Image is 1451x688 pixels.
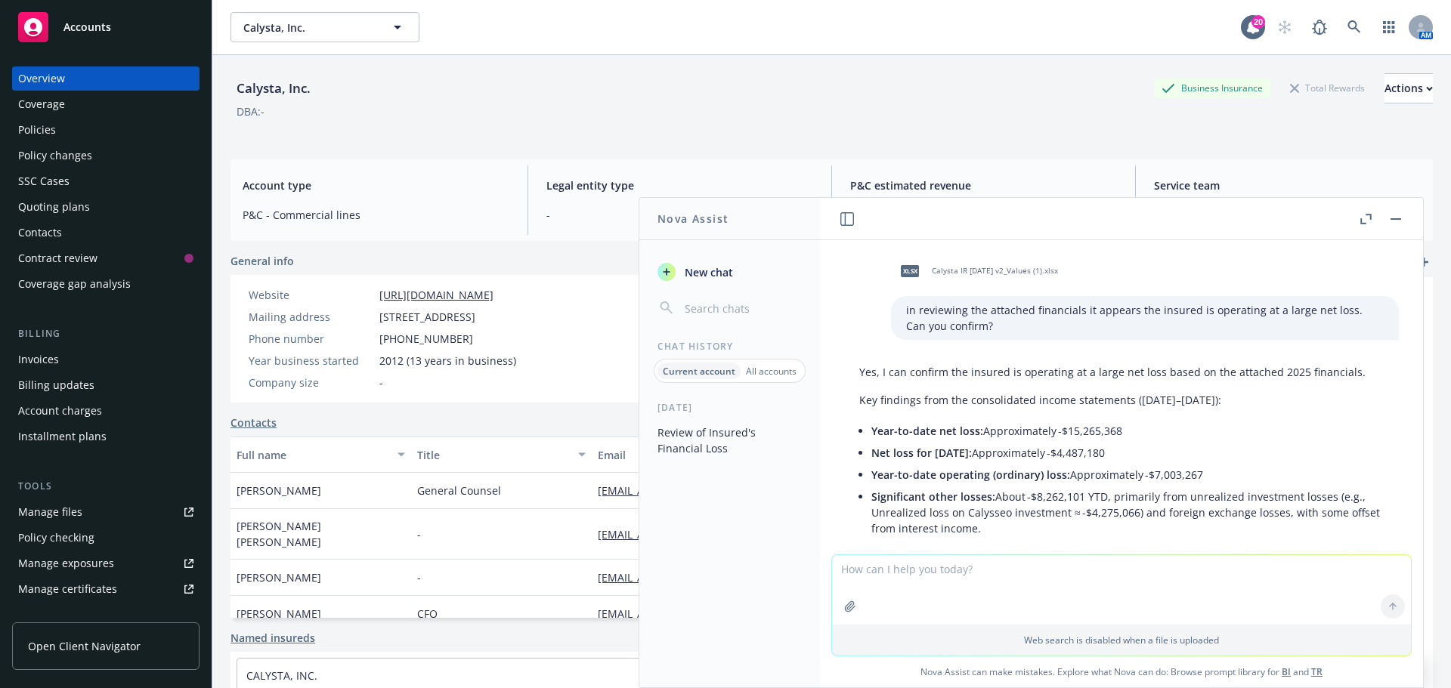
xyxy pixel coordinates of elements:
span: - [546,207,813,223]
div: Installment plans [18,424,107,449]
p: Current account [663,365,735,378]
span: Year-to-date net loss: [871,424,983,438]
span: Manage exposures [12,551,200,575]
p: Web search is disabled when a file is uploaded [841,634,1402,646]
div: Title [417,447,569,463]
a: Policy changes [12,143,200,168]
span: [PERSON_NAME] [PERSON_NAME] [237,518,405,550]
div: DBA: - [237,103,265,119]
span: General Counsel [417,483,501,498]
div: Company size [249,375,373,390]
a: [EMAIL_ADDRESS][DOMAIN_NAME] [598,527,787,541]
span: Legal entity type [546,177,813,193]
div: Quoting plans [18,195,90,219]
div: Overview [18,66,65,91]
a: Named insureds [230,630,315,646]
span: [STREET_ADDRESS] [379,309,475,325]
span: [PHONE_NUMBER] [379,331,473,347]
div: Invoices [18,347,59,372]
span: - [379,375,383,390]
div: Policies [18,118,56,142]
div: Manage claims [18,603,94,627]
a: Coverage gap analysis [12,272,200,296]
div: Phone number [249,331,373,347]
button: Calysta, Inc. [230,12,419,42]
a: Coverage [12,92,200,116]
div: Tools [12,479,200,494]
button: Email [592,437,893,473]
h1: Nova Assist [657,211,729,227]
a: Manage claims [12,603,200,627]
button: Review of Insured's Financial Loss [651,420,808,461]
span: Service team [1154,177,1421,193]
li: Approximately -$15,265,368 [871,420,1384,442]
span: xlsx [901,265,919,276]
span: [PERSON_NAME] [237,483,321,498]
span: Open Client Navigator [28,638,141,654]
div: Calysta, Inc. [230,79,317,98]
a: [EMAIL_ADDRESS][DOMAIN_NAME] [598,483,787,498]
span: General info [230,253,294,269]
div: Billing [12,326,200,341]
span: P&C estimated revenue [850,177,1117,193]
a: Contract review [12,246,200,270]
li: About -$8,262,101 YTD, primarily from unrealized investment losses (e.g., Unrealized loss on Caly... [871,486,1384,539]
a: Invoices [12,347,200,372]
a: Switch app [1374,12,1404,42]
div: Chat History [639,340,820,353]
div: Coverage [18,92,65,116]
div: Website [249,287,373,303]
a: Start snowing [1270,12,1300,42]
a: Report a Bug [1304,12,1335,42]
a: TR [1311,665,1323,678]
a: Search [1339,12,1369,42]
span: - [417,526,421,542]
a: [URL][DOMAIN_NAME] [379,288,493,302]
button: Title [411,437,592,473]
div: Policy checking [18,526,94,550]
div: Total Rewards [1282,79,1372,97]
div: Manage files [18,500,82,524]
a: Contacts [230,415,277,430]
span: P&C - Commercial lines [243,207,509,223]
div: Policy changes [18,143,92,168]
div: [DATE] [639,401,820,414]
a: [EMAIL_ADDRESS][DOMAIN_NAME] [598,606,787,621]
a: Manage certificates [12,577,200,601]
li: Approximately -$7,003,267 [871,464,1384,486]
a: BI [1282,665,1291,678]
div: Full name [237,447,388,463]
a: CALYSTA, INC. [246,668,317,683]
a: add [1415,253,1433,271]
div: Manage exposures [18,551,114,575]
li: Approximately -$4,487,180 [871,442,1384,464]
div: Coverage gap analysis [18,272,131,296]
button: Actions [1384,73,1433,103]
a: [EMAIL_ADDRESS][DOMAIN_NAME] [598,570,787,585]
a: Policy checking [12,526,200,550]
p: in reviewing the attached financials it appears the insured is operating at a large net loss. Can... [906,302,1384,334]
span: 2012 (13 years in business) [379,353,516,369]
div: Year business started [249,353,373,369]
div: Mailing address [249,309,373,325]
p: Breakdown by entity (YTD through [DATE], selected): [859,551,1384,567]
span: Nova Assist can make mistakes. Explore what Nova can do: Browse prompt library for and [826,656,1417,687]
p: Yes, I can confirm the insured is operating at a large net loss based on the attached 2025 financ... [859,364,1384,380]
input: Search chats [682,298,802,319]
div: Contacts [18,221,62,245]
span: Accounts [63,21,111,33]
div: Contract review [18,246,97,270]
span: [PERSON_NAME] [237,569,321,585]
a: SSC Cases [12,169,200,193]
div: Actions [1384,74,1433,103]
div: Manage certificates [18,577,117,601]
span: Significant other losses: [871,489,995,504]
p: All accounts [746,365,797,378]
a: Contacts [12,221,200,245]
div: Email [598,447,870,463]
span: Net loss for [DATE]: [871,446,972,460]
span: Account type [243,177,509,193]
span: - [417,569,421,585]
div: xlsxCalysta IR [DATE] v2_Values (1).xlsx [891,252,1061,290]
a: Overview [12,66,200,91]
